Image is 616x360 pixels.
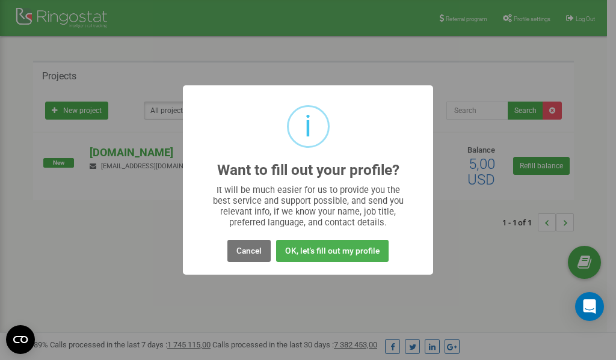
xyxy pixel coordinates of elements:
div: Open Intercom Messenger [575,292,604,321]
div: It will be much easier for us to provide you the best service and support possible, and send you ... [207,185,410,228]
button: Cancel [227,240,271,262]
button: Open CMP widget [6,325,35,354]
h2: Want to fill out your profile? [217,162,399,178]
div: i [304,107,312,146]
button: OK, let's fill out my profile [276,240,389,262]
